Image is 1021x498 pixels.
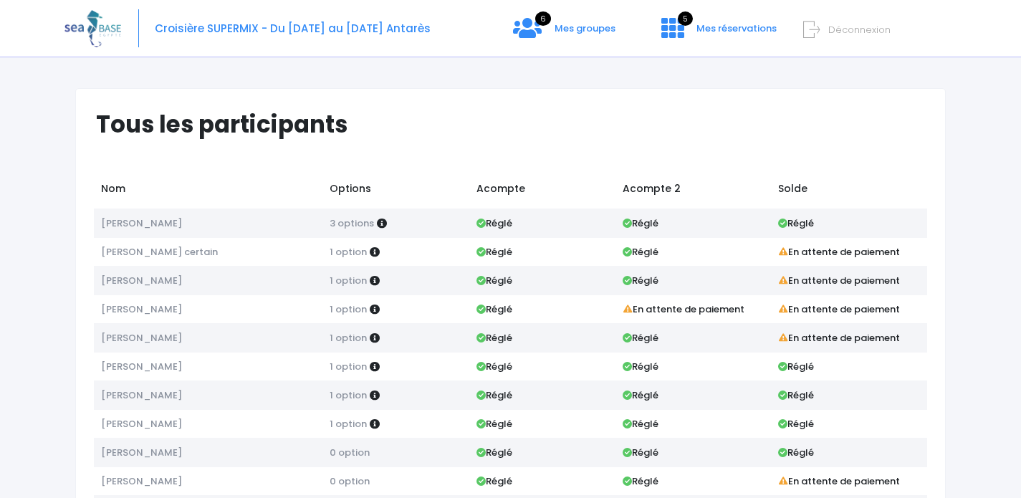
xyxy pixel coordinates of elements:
[155,21,431,36] span: Croisière SUPERMIX - Du [DATE] au [DATE] Antarès
[476,360,512,373] strong: Réglé
[101,331,182,345] span: [PERSON_NAME]
[330,245,367,259] span: 1 option
[101,446,182,459] span: [PERSON_NAME]
[502,27,627,40] a: 6 Mes groupes
[96,110,938,138] h1: Tous les participants
[535,11,551,26] span: 6
[623,302,744,316] strong: En attente de paiement
[476,474,512,488] strong: Réglé
[778,216,814,230] strong: Réglé
[101,302,182,316] span: [PERSON_NAME]
[623,274,658,287] strong: Réglé
[476,274,512,287] strong: Réglé
[623,388,658,402] strong: Réglé
[778,417,814,431] strong: Réglé
[476,446,512,459] strong: Réglé
[101,216,182,230] span: [PERSON_NAME]
[330,474,370,488] span: 0 option
[623,474,658,488] strong: Réglé
[778,388,814,402] strong: Réglé
[101,474,182,488] span: [PERSON_NAME]
[330,446,370,459] span: 0 option
[476,388,512,402] strong: Réglé
[101,388,182,402] span: [PERSON_NAME]
[650,27,785,40] a: 5 Mes réservations
[476,417,512,431] strong: Réglé
[330,216,374,230] span: 3 options
[778,446,814,459] strong: Réglé
[778,360,814,373] strong: Réglé
[330,302,367,316] span: 1 option
[778,331,900,345] strong: En attente de paiement
[772,174,927,209] td: Solde
[778,245,900,259] strong: En attente de paiement
[469,174,615,209] td: Acompte
[623,360,658,373] strong: Réglé
[330,331,367,345] span: 1 option
[323,174,469,209] td: Options
[330,417,367,431] span: 1 option
[623,331,658,345] strong: Réglé
[778,302,900,316] strong: En attente de paiement
[696,21,777,35] span: Mes réservations
[778,274,900,287] strong: En attente de paiement
[101,245,218,259] span: [PERSON_NAME] certain
[623,245,658,259] strong: Réglé
[623,216,658,230] strong: Réglé
[94,174,323,209] td: Nom
[476,245,512,259] strong: Réglé
[555,21,615,35] span: Mes groupes
[778,474,900,488] strong: En attente de paiement
[623,446,658,459] strong: Réglé
[101,360,182,373] span: [PERSON_NAME]
[678,11,693,26] span: 5
[615,174,771,209] td: Acompte 2
[828,23,891,37] span: Déconnexion
[476,302,512,316] strong: Réglé
[330,360,367,373] span: 1 option
[101,417,182,431] span: [PERSON_NAME]
[476,216,512,230] strong: Réglé
[623,417,658,431] strong: Réglé
[476,331,512,345] strong: Réglé
[330,274,367,287] span: 1 option
[330,388,367,402] span: 1 option
[101,274,182,287] span: [PERSON_NAME]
